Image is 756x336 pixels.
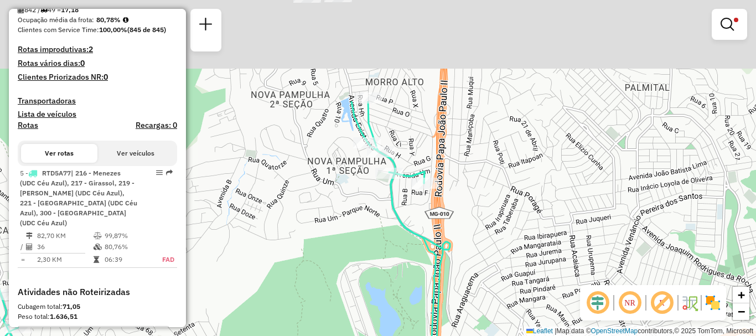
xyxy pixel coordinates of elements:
div: Map data © contributors,© 2025 TomTom, Microsoft [524,327,756,336]
h4: Atividades não Roteirizadas [18,287,177,297]
div: Peso total: [18,312,177,322]
span: | [555,327,556,335]
i: Distância Total [26,232,33,239]
strong: 1.636,51 [50,312,77,321]
a: Nova sessão e pesquisa [195,13,217,38]
strong: 100,00% [99,25,127,34]
button: Ver rotas [21,144,97,163]
button: Ver veículos [97,144,174,163]
h4: Recargas: 0 [136,121,177,130]
strong: 2 [89,44,93,54]
a: Leaflet [526,327,553,335]
td: 2,30 KM [37,254,93,265]
span: Exibir rótulo [649,290,675,316]
span: Ocultar deslocamento [584,290,611,316]
td: 82,70 KM [37,230,93,241]
span: Ocupação média da frota: [18,15,94,24]
h4: Rotas improdutivas: [18,45,177,54]
strong: (845 de 845) [127,25,166,34]
span: − [738,304,745,318]
td: 06:39 [104,254,150,265]
img: Exibir/Ocultar setores [704,294,722,312]
span: 5 - [20,169,137,227]
span: | 216 - Menezes (UDC Céu Azul), 217 - Girassol, 219 - [PERSON_NAME] (UDC Céu Azul), 221 - [GEOGRA... [20,169,137,227]
td: FAD [150,254,175,265]
a: Rotas [18,121,38,130]
em: Rota exportada [166,169,173,176]
td: / [20,241,25,252]
td: 36 [37,241,93,252]
td: 99,87% [104,230,150,241]
td: = [20,254,25,265]
a: Zoom in [733,287,749,303]
i: Total de Atividades [26,244,33,250]
a: OpenStreetMap [591,327,638,335]
i: Tempo total em rota [94,256,99,263]
i: % de utilização do peso [94,232,102,239]
strong: 0 [103,72,108,82]
td: 80,76% [104,241,150,252]
h4: Clientes Priorizados NR: [18,73,177,82]
strong: 17,18 [61,6,79,14]
div: Cubagem total: [18,302,177,312]
em: Média calculada utilizando a maior ocupação (%Peso ou %Cubagem) de cada rota da sessão. Rotas cro... [123,17,128,23]
span: RTD5A77 [42,169,71,177]
a: Zoom out [733,303,749,320]
h4: Lista de veículos [18,110,177,119]
span: Ocultar NR [617,290,643,316]
strong: 0 [80,58,85,68]
a: Exibir filtros [716,13,743,35]
i: Total de rotas [40,7,48,13]
em: Opções [156,169,163,176]
span: Clientes com Service Time: [18,25,99,34]
i: Total de Atividades [18,7,24,13]
strong: 80,78% [96,15,121,24]
h4: Rotas vários dias: [18,59,177,68]
div: 842 / 49 = [18,5,177,15]
span: Filtro Ativo [734,18,738,22]
strong: 71,05 [63,302,80,311]
span: + [738,288,745,302]
img: Fluxo de ruas [681,294,698,312]
h4: Transportadoras [18,96,177,106]
i: % de utilização da cubagem [94,244,102,250]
